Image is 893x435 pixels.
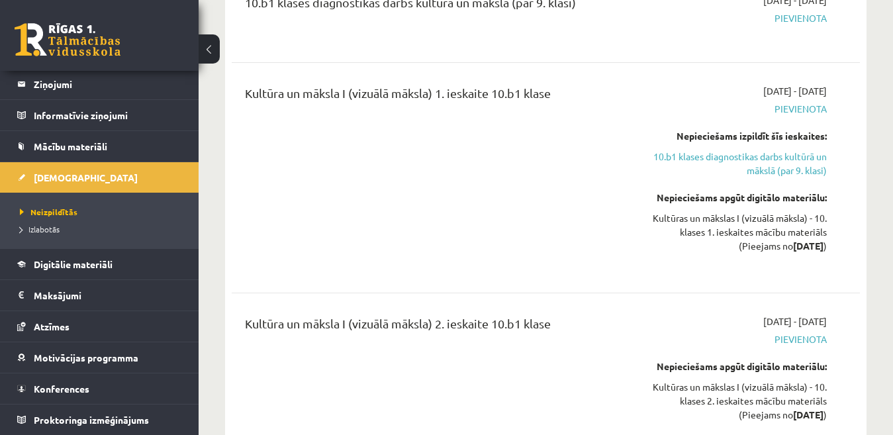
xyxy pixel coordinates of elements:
span: Motivācijas programma [34,352,138,363]
a: Digitālie materiāli [17,249,182,279]
div: Kultūra un māksla I (vizuālā māksla) 1. ieskaite 10.b1 klase [245,84,626,109]
span: Pievienota [646,332,827,346]
div: Kultūras un mākslas I (vizuālā māksla) - 10. klases 1. ieskaites mācību materiāls (Pieejams no ) [646,211,827,253]
a: 10.b1 klases diagnostikas darbs kultūrā un mākslā (par 9. klasi) [646,150,827,177]
a: Informatīvie ziņojumi [17,100,182,130]
span: Atzīmes [34,320,70,332]
span: [DEMOGRAPHIC_DATA] [34,171,138,183]
legend: Maksājumi [34,280,182,311]
span: Pievienota [646,11,827,25]
span: Konferences [34,383,89,395]
a: Atzīmes [17,311,182,342]
legend: Informatīvie ziņojumi [34,100,182,130]
a: Konferences [17,373,182,404]
a: Neizpildītās [20,206,185,218]
strong: [DATE] [793,409,823,420]
span: Izlabotās [20,224,60,234]
span: Mācību materiāli [34,140,107,152]
strong: [DATE] [793,240,823,252]
legend: Ziņojumi [34,69,182,99]
a: Izlabotās [20,223,185,235]
a: Maksājumi [17,280,182,311]
a: Motivācijas programma [17,342,182,373]
a: Rīgas 1. Tālmācības vidusskola [15,23,120,56]
div: Kultūra un māksla I (vizuālā māksla) 2. ieskaite 10.b1 klase [245,314,626,339]
div: Nepieciešams izpildīt šīs ieskaites: [646,129,827,143]
a: Ziņojumi [17,69,182,99]
span: Neizpildītās [20,207,77,217]
div: Kultūras un mākslas I (vizuālā māksla) - 10. klases 2. ieskaites mācību materiāls (Pieejams no ) [646,380,827,422]
div: Nepieciešams apgūt digitālo materiālu: [646,191,827,205]
span: Pievienota [646,102,827,116]
span: [DATE] - [DATE] [763,84,827,98]
a: Proktoringa izmēģinājums [17,405,182,435]
span: Proktoringa izmēģinājums [34,414,149,426]
a: [DEMOGRAPHIC_DATA] [17,162,182,193]
span: Digitālie materiāli [34,258,113,270]
a: Mācību materiāli [17,131,182,162]
span: [DATE] - [DATE] [763,314,827,328]
div: Nepieciešams apgūt digitālo materiālu: [646,360,827,373]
